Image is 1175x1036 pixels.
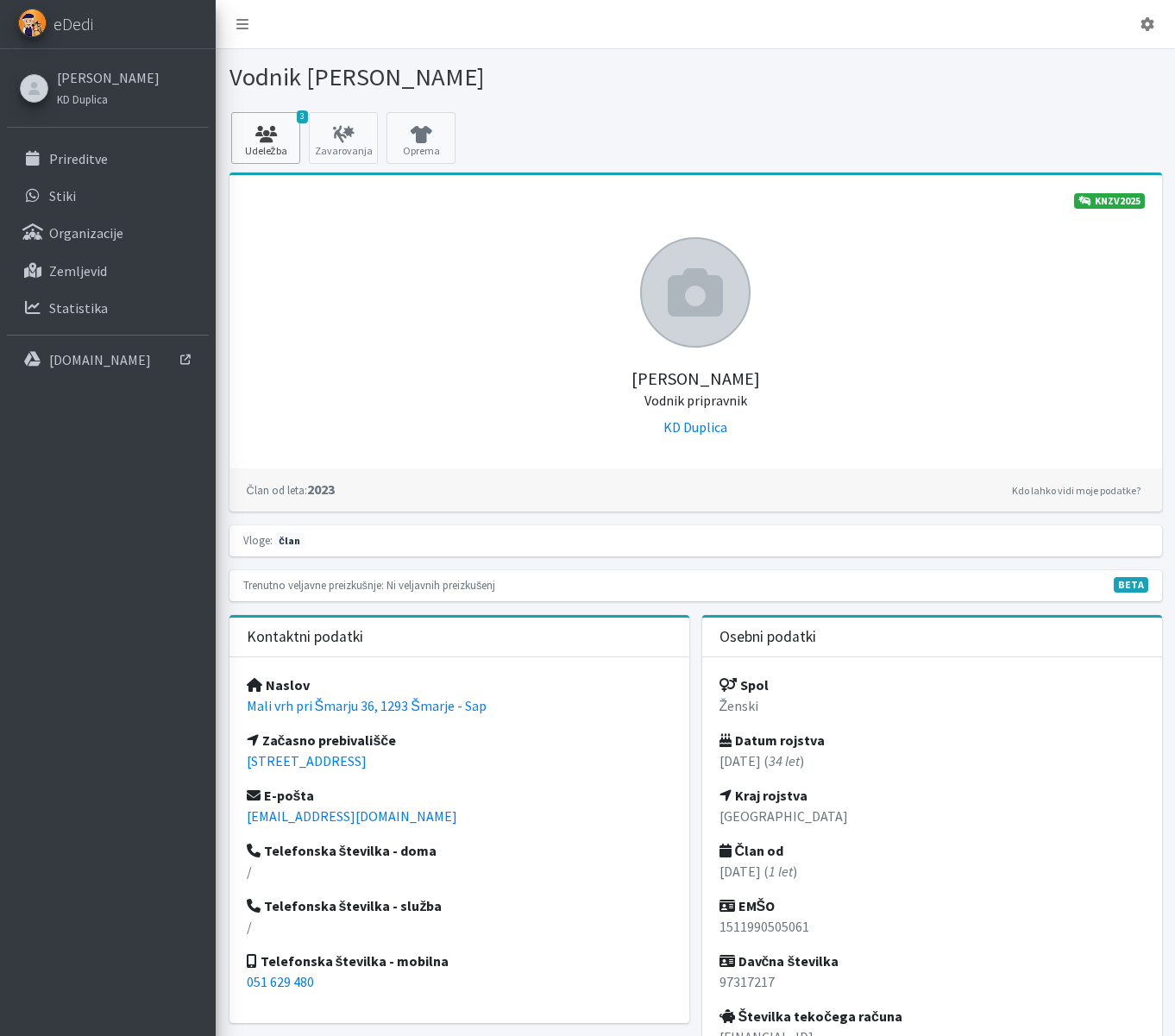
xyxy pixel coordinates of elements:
strong: EMŠO [719,897,776,914]
p: Stiki [49,187,76,204]
strong: Številka tekočega računa [719,1008,902,1025]
h3: Osebni podatki [719,628,816,646]
a: Organizacije [7,216,209,250]
span: V fazi razvoja [1114,577,1148,593]
a: 051 629 480 [247,973,314,990]
p: 97317217 [719,971,1145,992]
p: Statistika [49,299,108,317]
strong: Začasno prebivališče [247,731,397,749]
h3: Kontaktni podatki [247,628,363,646]
p: [DATE] ( ) [719,861,1145,882]
img: eDedi [18,9,47,37]
strong: Telefonska številka - mobilna [247,952,449,970]
a: Zavarovanja [309,112,378,164]
a: KNZV2025 [1074,193,1145,209]
a: Stiki [7,179,209,213]
p: / [247,916,672,937]
strong: Naslov [247,676,310,694]
a: Kdo lahko vidi moje podatke? [1008,480,1145,501]
p: Organizacije [49,224,123,242]
small: Član od leta: [247,483,307,497]
a: Zemljevid [7,254,209,288]
span: eDedi [53,11,93,37]
small: Trenutno veljavne preizkušnje: [243,578,384,592]
a: [EMAIL_ADDRESS][DOMAIN_NAME] [247,807,457,825]
a: Mali vrh pri Šmarju 36, 1293 Šmarje - Sap [247,697,487,714]
em: 1 let [769,863,793,880]
strong: Telefonska številka - služba [247,897,443,914]
a: Prireditve [7,141,209,176]
a: [DOMAIN_NAME] [7,342,209,377]
a: 3 Udeležba [231,112,300,164]
p: [DATE] ( ) [719,750,1145,771]
small: Vodnik pripravnik [644,392,747,409]
strong: Član od [719,842,784,859]
small: Ni veljavnih preizkušenj [386,578,495,592]
p: Zemljevid [49,262,107,279]
a: [PERSON_NAME] [57,67,160,88]
em: 34 let [769,752,800,769]
small: Vloge: [243,533,273,547]
strong: Datum rojstva [719,731,825,749]
p: [GEOGRAPHIC_DATA] [719,806,1145,826]
a: [STREET_ADDRESS] [247,752,367,769]
a: Statistika [7,291,209,325]
strong: 2023 [247,480,335,498]
p: [DOMAIN_NAME] [49,351,151,368]
strong: Davčna številka [719,952,839,970]
strong: Telefonska številka - doma [247,842,437,859]
h5: [PERSON_NAME] [247,348,1145,410]
a: Oprema [386,112,456,164]
p: / [247,861,672,882]
p: Ženski [719,695,1145,716]
a: KD Duplica [663,418,727,436]
strong: E-pošta [247,787,315,804]
strong: Spol [719,676,769,694]
span: 3 [297,110,308,123]
small: KD Duplica [57,92,108,106]
h1: Vodnik [PERSON_NAME] [229,62,689,92]
span: član [275,533,305,549]
strong: Kraj rojstva [719,787,807,804]
p: 1511990505061 [719,916,1145,937]
a: KD Duplica [57,88,160,109]
p: Prireditve [49,150,108,167]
